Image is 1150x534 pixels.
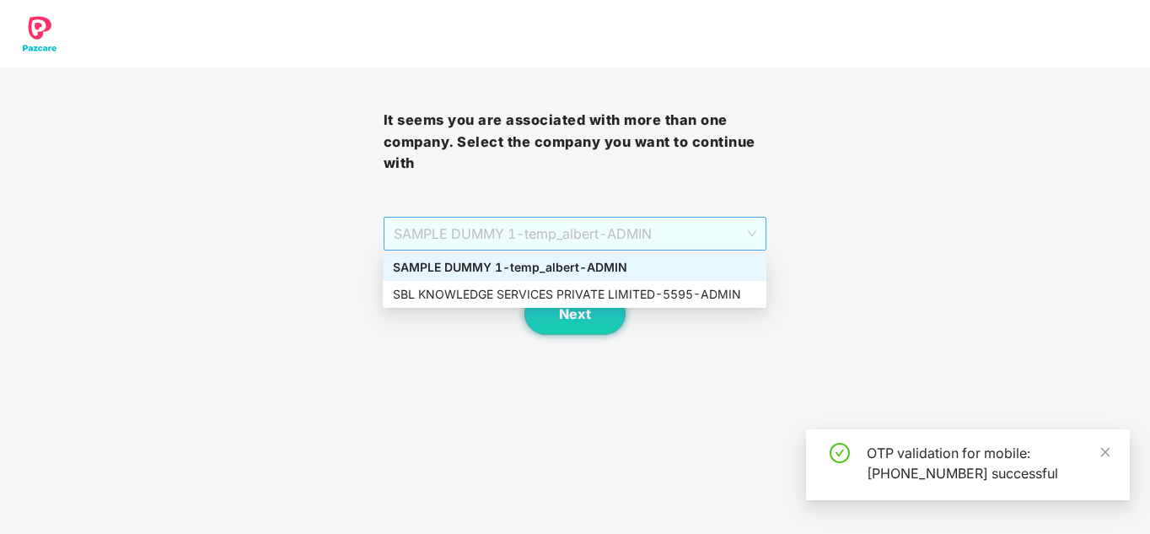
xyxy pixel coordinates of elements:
[1099,446,1111,458] span: close
[559,306,591,322] span: Next
[867,443,1110,483] div: OTP validation for mobile: [PHONE_NUMBER] successful
[393,258,756,277] div: SAMPLE DUMMY 1 - temp_albert - ADMIN
[393,285,756,304] div: SBL KNOWLEDGE SERVICES PRIVATE LIMITED - 5595 - ADMIN
[830,443,850,463] span: check-circle
[384,110,767,175] h3: It seems you are associated with more than one company. Select the company you want to continue with
[394,218,757,250] span: SAMPLE DUMMY 1 - temp_albert - ADMIN
[524,293,626,335] button: Next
